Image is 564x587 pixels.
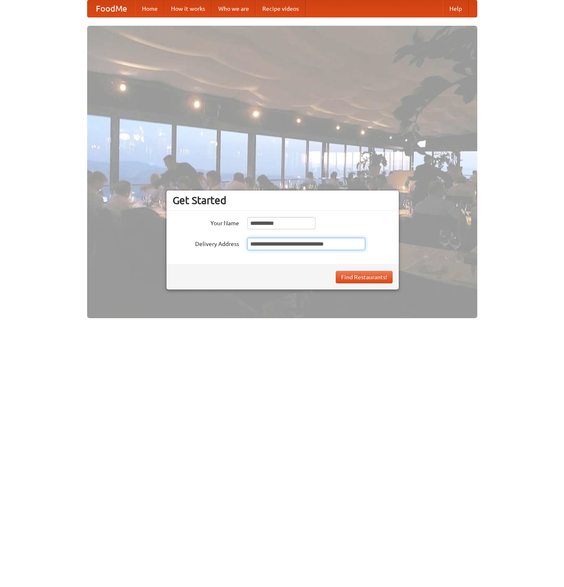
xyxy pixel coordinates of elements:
a: How it works [164,0,212,17]
a: Who we are [212,0,256,17]
a: Recipe videos [256,0,305,17]
a: Home [135,0,164,17]
label: Your Name [173,217,239,227]
button: Find Restaurants! [336,271,393,283]
a: FoodMe [88,0,135,17]
h3: Get Started [173,194,393,207]
a: Help [443,0,469,17]
label: Delivery Address [173,238,239,248]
